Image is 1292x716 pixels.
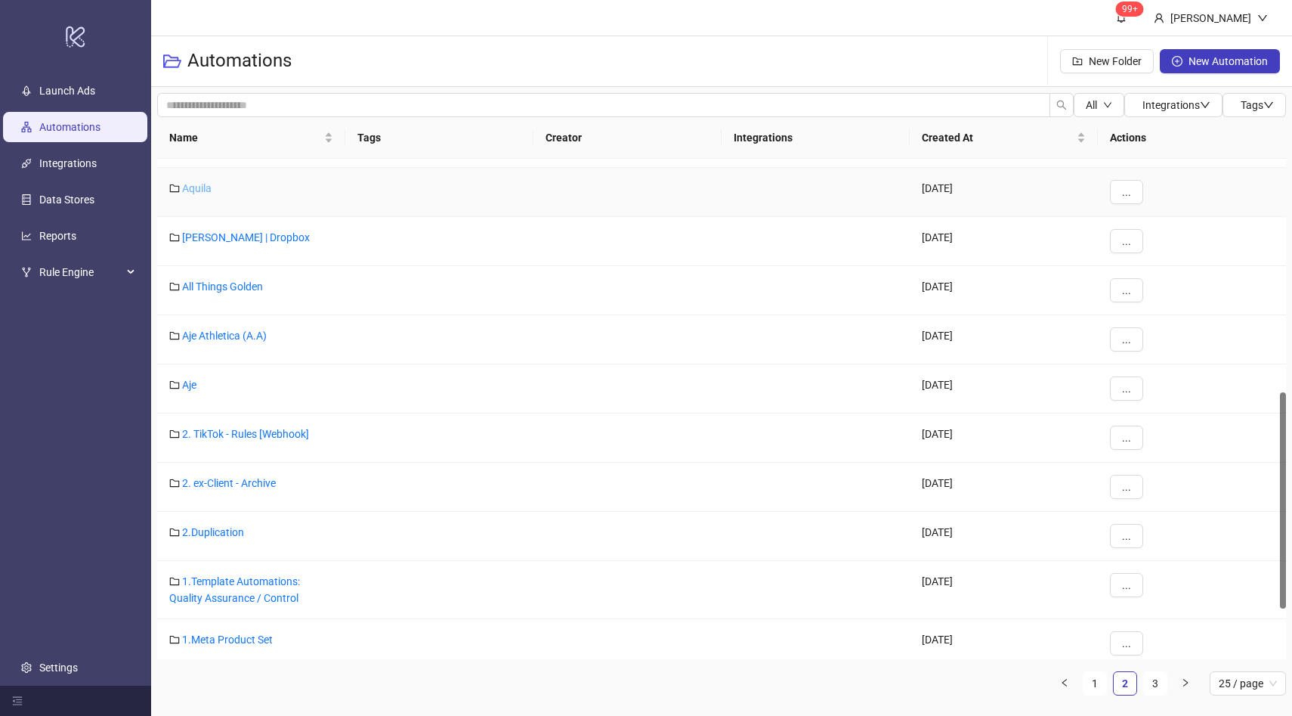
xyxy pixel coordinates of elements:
span: fork [21,267,32,277]
div: [DATE] [910,414,1098,463]
span: ... [1122,383,1131,395]
div: [DATE] [910,266,1098,315]
a: Automations [39,121,100,133]
span: search [1056,100,1067,110]
span: folder-open [163,52,181,70]
th: Name [157,117,345,159]
button: New Folder [1060,49,1154,73]
span: menu-fold [12,696,23,706]
span: ... [1122,637,1131,649]
span: down [1263,100,1274,110]
button: ... [1110,573,1143,597]
span: folder [169,232,180,243]
th: Actions [1098,117,1286,159]
span: Tags [1241,99,1274,111]
a: 1.Meta Product Set [182,634,273,646]
span: bell [1116,12,1127,23]
span: ... [1122,333,1131,346]
span: Rule Engine [39,257,122,287]
span: New Folder [1089,55,1142,67]
span: down [1103,101,1112,110]
li: 1 [1083,671,1107,696]
button: ... [1110,180,1143,204]
div: [PERSON_NAME] [1164,10,1257,26]
th: Creator [533,117,722,159]
div: [DATE] [910,561,1098,619]
button: ... [1110,229,1143,253]
button: ... [1110,631,1143,656]
button: ... [1110,475,1143,499]
span: ... [1122,530,1131,542]
span: folder [169,330,180,341]
li: Previous Page [1052,671,1077,696]
span: left [1060,678,1069,687]
a: 3 [1144,672,1167,695]
span: 25 / page [1219,672,1277,695]
div: [DATE] [910,168,1098,217]
a: Reports [39,230,76,242]
li: 2 [1113,671,1137,696]
button: ... [1110,278,1143,302]
div: [DATE] [910,463,1098,512]
span: user [1154,13,1164,23]
button: right [1173,671,1198,696]
button: ... [1110,327,1143,352]
a: 2.Duplication [182,526,244,538]
span: Created At [922,129,1074,146]
span: folder [169,527,180,538]
span: folder [169,478,180,488]
a: Settings [39,662,78,674]
button: left [1052,671,1077,696]
a: Integrations [39,157,97,169]
span: ... [1122,235,1131,247]
a: All Things Golden [182,281,263,293]
a: Data Stores [39,194,94,206]
li: Next Page [1173,671,1198,696]
span: Name [169,129,321,146]
a: Aquila [182,182,212,194]
div: [DATE] [910,217,1098,266]
span: folder-add [1072,56,1083,67]
h3: Automations [187,49,292,73]
sup: 1614 [1116,2,1144,17]
span: folder [169,429,180,439]
span: All [1086,99,1097,111]
span: ... [1122,186,1131,198]
a: Launch Ads [39,85,95,97]
span: ... [1122,284,1131,296]
button: ... [1110,426,1143,450]
a: [PERSON_NAME] | Dropbox [182,231,310,243]
span: plus-circle [1172,56,1182,67]
div: [DATE] [910,619,1098,668]
div: Page Size [1210,671,1286,696]
span: right [1181,678,1190,687]
div: [DATE] [910,364,1098,414]
a: 2. ex-Client - Archive [182,477,276,489]
div: [DATE] [910,512,1098,561]
li: 3 [1143,671,1167,696]
button: New Automation [1160,49,1280,73]
a: Aje [182,379,196,391]
span: ... [1122,432,1131,444]
div: [DATE] [910,315,1098,364]
span: New Automation [1188,55,1268,67]
th: Created At [910,117,1098,159]
a: 2 [1114,672,1136,695]
span: ... [1122,481,1131,493]
button: ... [1110,377,1143,401]
span: down [1200,100,1210,110]
button: Tagsdown [1222,93,1286,117]
span: Integrations [1142,99,1210,111]
span: ... [1122,579,1131,591]
a: 2. TikTok - Rules [Webhook] [182,428,309,440]
th: Integrations [722,117,910,159]
span: folder [169,380,180,390]
span: folder [169,183,180,194]
a: 1 [1083,672,1106,695]
button: ... [1110,524,1143,548]
span: folder [169,576,180,587]
button: Alldown [1074,93,1124,117]
a: Aje Athletica (A.A) [182,330,267,342]
a: 1.Template Automations: Quality Assurance / Control [169,575,300,604]
span: folder [169,634,180,645]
